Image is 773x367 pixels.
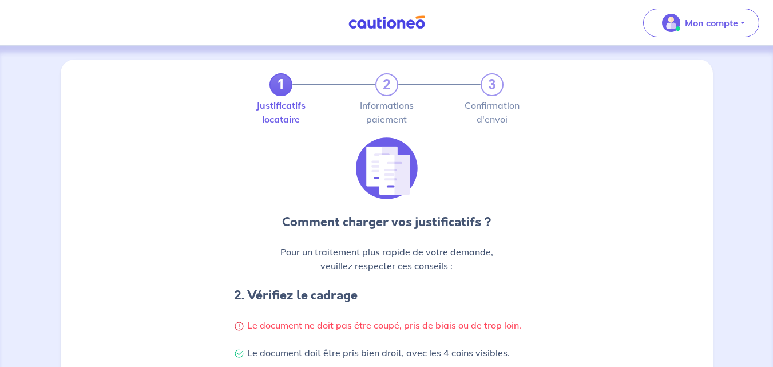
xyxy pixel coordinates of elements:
p: Le document doit être pris bien droit, avec les 4 coins visibles. [234,346,540,360]
p: Pour un traitement plus rapide de votre demande, veuillez respecter ces conseils : [234,245,540,273]
img: illu_account_valid_menu.svg [662,14,680,32]
a: 1 [269,73,292,96]
img: Cautioneo [344,15,430,30]
label: Confirmation d'envoi [481,101,504,124]
img: Check [234,349,244,359]
img: Warning [234,321,244,332]
label: Justificatifs locataire [269,101,292,124]
p: Comment charger vos justificatifs ? [234,213,540,231]
h4: 2. Vérifiez le cadrage [234,286,540,305]
p: Le document ne doit pas être coupé, pris de biais ou de trop loin. [234,318,540,332]
p: Mon compte [685,16,738,30]
button: illu_account_valid_menu.svgMon compte [643,9,759,37]
label: Informations paiement [375,101,398,124]
img: illu_list_justif.svg [356,137,418,199]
